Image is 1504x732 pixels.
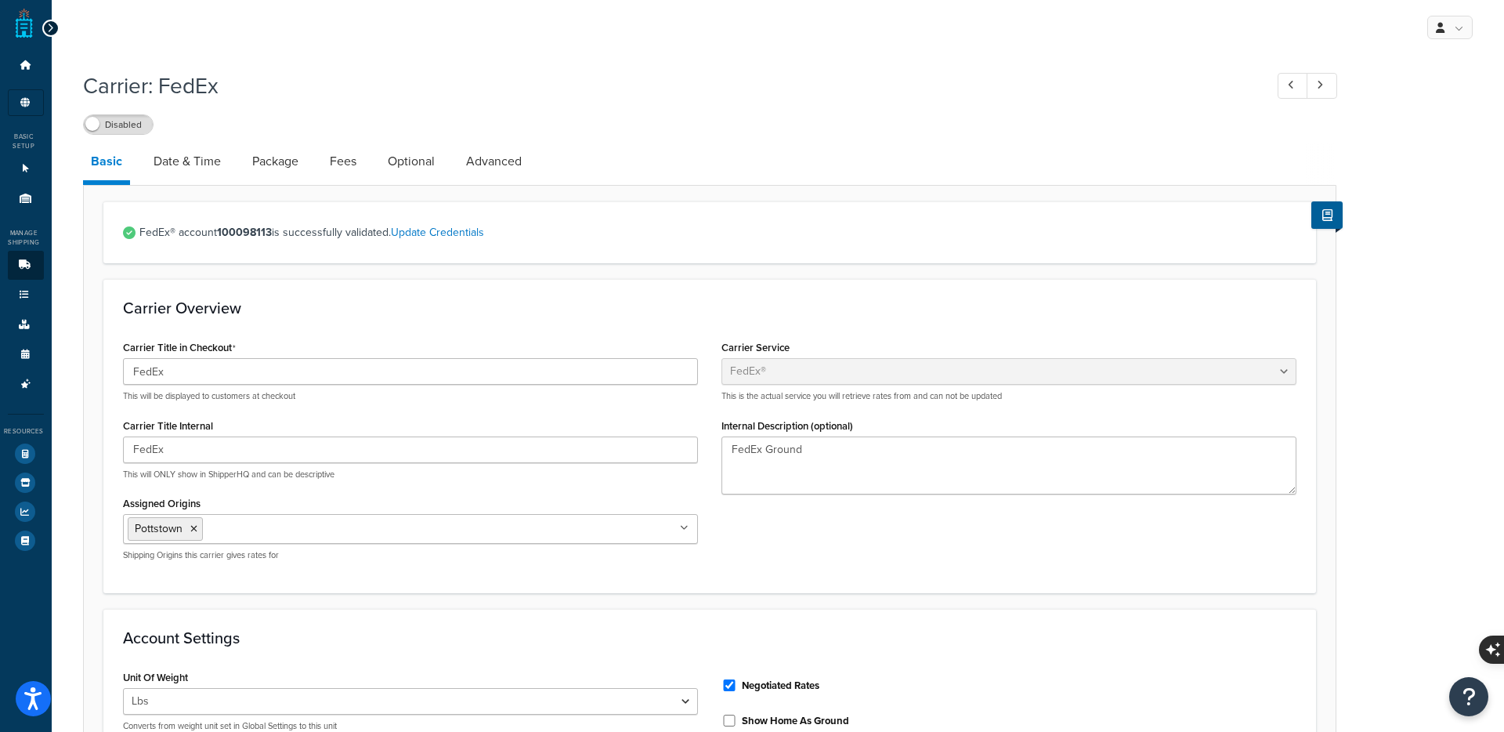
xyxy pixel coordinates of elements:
[123,469,698,480] p: This will ONLY show in ShipperHQ and can be descriptive
[742,714,849,728] label: Show Home As Ground
[123,390,698,402] p: This will be displayed to customers at checkout
[721,342,790,353] label: Carrier Service
[721,390,1296,402] p: This is the actual service you will retrieve rates from and can not be updated
[123,629,1296,647] h3: Account Settings
[123,720,698,732] p: Converts from weight unit set in Global Settings to this unit
[139,222,1296,244] span: FedEx® account is successfully validated.
[8,527,44,555] li: Help Docs
[123,299,1296,317] h3: Carrier Overview
[8,310,44,339] li: Boxes
[135,520,183,537] span: Pottstown
[8,251,44,280] li: Carriers
[721,420,853,432] label: Internal Description (optional)
[322,143,364,180] a: Fees
[1449,677,1488,716] button: Open Resource Center
[83,71,1249,101] h1: Carrier: FedEx
[244,143,306,180] a: Package
[8,154,44,183] li: Websites
[217,224,272,241] strong: 100098113
[146,143,229,180] a: Date & Time
[8,184,44,213] li: Origins
[123,672,188,683] label: Unit Of Weight
[1307,73,1337,99] a: Next Record
[458,143,530,180] a: Advanced
[8,340,44,369] li: Time Slots
[8,469,44,497] li: Marketplace
[123,498,201,509] label: Assigned Origins
[8,370,44,399] li: Advanced Features
[721,437,1296,495] textarea: FedEx Ground
[380,143,443,180] a: Optional
[8,498,44,526] li: Analytics
[1311,201,1343,229] button: Show Help Docs
[83,143,130,185] a: Basic
[8,51,44,80] li: Dashboard
[391,224,484,241] a: Update Credentials
[8,281,44,310] li: Shipping Rules
[1278,73,1308,99] a: Previous Record
[123,342,236,354] label: Carrier Title in Checkout
[123,420,213,432] label: Carrier Title Internal
[123,549,698,561] p: Shipping Origins this carrier gives rates for
[84,115,153,134] label: Disabled
[742,679,819,693] label: Negotiated Rates
[8,440,44,468] li: Test Your Rates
